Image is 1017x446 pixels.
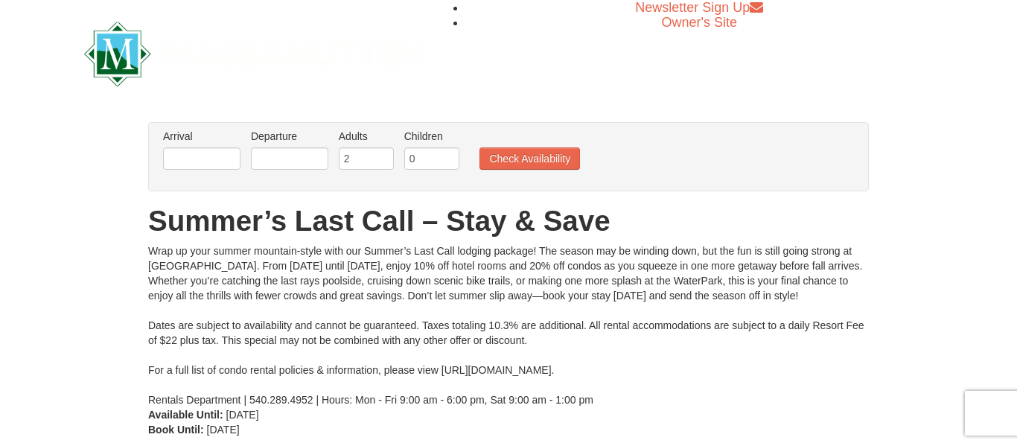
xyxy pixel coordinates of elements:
label: Arrival [163,129,240,144]
div: Wrap up your summer mountain-style with our Summer’s Last Call lodging package! The season may be... [148,243,869,407]
button: Check Availability [479,147,580,170]
img: Massanutten Resort Logo [84,22,425,86]
a: Massanutten Resort [84,34,425,69]
label: Departure [251,129,328,144]
span: [DATE] [226,409,259,421]
strong: Available Until: [148,409,223,421]
label: Adults [339,129,394,144]
a: Owner's Site [662,15,737,30]
span: [DATE] [207,424,240,436]
h1: Summer’s Last Call – Stay & Save [148,206,869,236]
label: Children [404,129,459,144]
strong: Book Until: [148,424,204,436]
